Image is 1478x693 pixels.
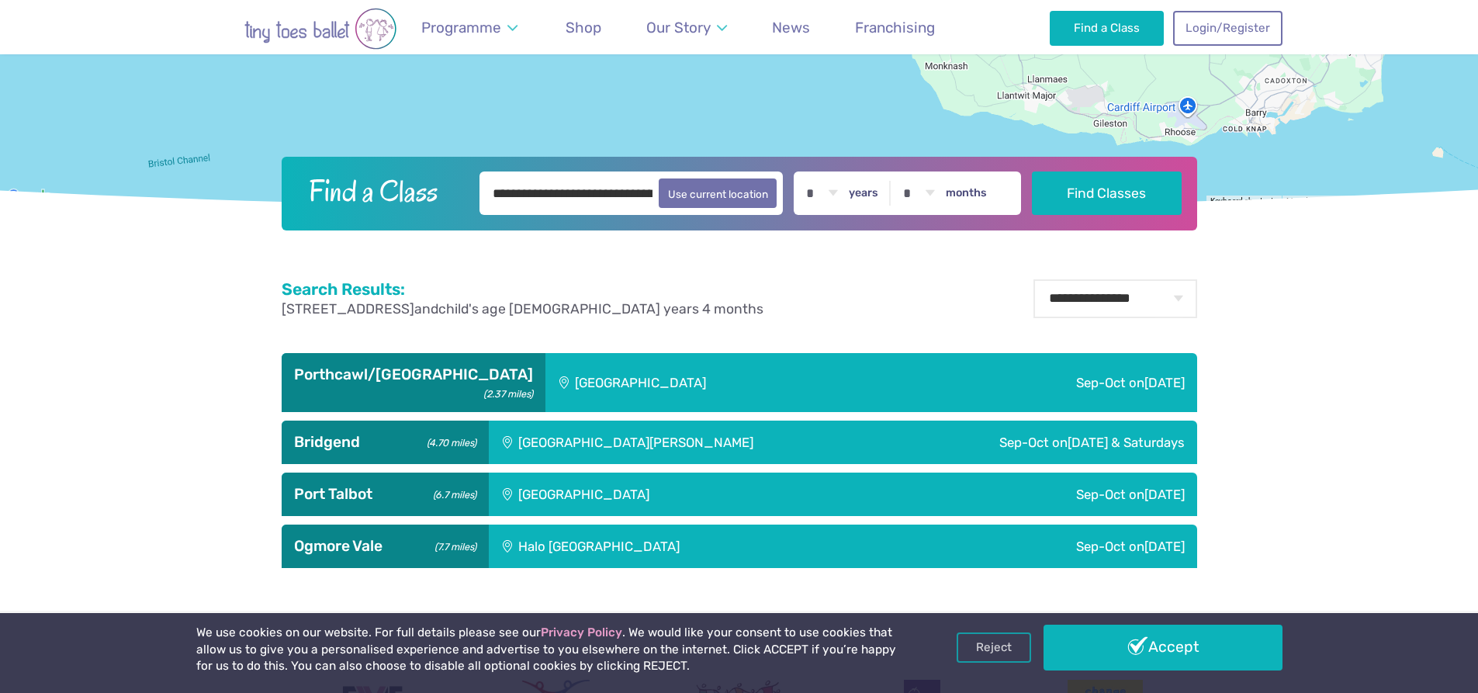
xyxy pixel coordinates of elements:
[429,537,476,553] small: (7.7 miles)
[913,353,1196,413] div: Sep-Oct on
[294,485,476,504] h3: Port Talbot
[1050,11,1164,45] a: Find a Class
[659,178,777,208] button: Use current location
[196,625,902,675] p: We use cookies on our website. For full details please see our . We would like your consent to us...
[1068,435,1185,450] span: [DATE] & Saturdays
[4,186,55,206] img: Google
[421,433,476,449] small: (4.70 miles)
[282,300,763,319] p: and
[4,186,55,206] a: Open this area in Google Maps (opens a new window)
[438,301,763,317] span: child's age [DEMOGRAPHIC_DATA] years 4 months
[646,19,711,36] span: Our Story
[282,279,763,300] h2: Search Results:
[891,421,1196,464] div: Sep-Oct on
[772,19,810,36] span: News
[946,186,987,200] label: months
[489,473,889,516] div: [GEOGRAPHIC_DATA]
[639,9,734,46] a: Our Story
[559,9,609,46] a: Shop
[294,433,476,452] h3: Bridgend
[541,625,622,639] a: Privacy Policy
[848,9,943,46] a: Franchising
[296,172,469,210] h2: Find a Class
[421,19,501,36] span: Programme
[1144,539,1185,554] span: [DATE]
[849,186,878,200] label: years
[1144,375,1185,390] span: [DATE]
[478,384,532,400] small: (2.37 miles)
[566,19,601,36] span: Shop
[1144,487,1185,502] span: [DATE]
[1173,11,1282,45] a: Login/Register
[916,525,1196,568] div: Sep-Oct on
[294,366,533,384] h3: Porthcawl/[GEOGRAPHIC_DATA]
[489,525,917,568] div: Halo [GEOGRAPHIC_DATA]
[855,19,935,36] span: Franchising
[294,537,476,556] h3: Ogmore Vale
[957,632,1031,662] a: Reject
[427,485,476,501] small: (6.7 miles)
[765,9,818,46] a: News
[545,353,914,413] div: [GEOGRAPHIC_DATA]
[282,301,414,317] span: [STREET_ADDRESS]
[889,473,1197,516] div: Sep-Oct on
[1044,625,1282,670] a: Accept
[489,421,891,464] div: [GEOGRAPHIC_DATA][PERSON_NAME]
[414,9,525,46] a: Programme
[196,8,445,50] img: tiny toes ballet
[1032,172,1182,215] button: Find Classes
